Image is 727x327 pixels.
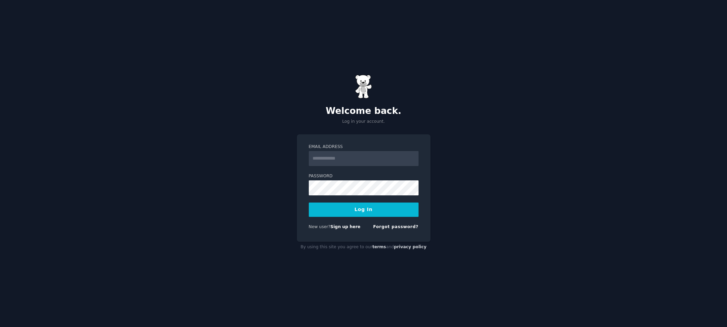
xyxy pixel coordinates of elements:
a: terms [372,244,386,249]
h2: Welcome back. [297,106,430,117]
span: New user? [309,224,331,229]
button: Log In [309,203,419,217]
label: Password [309,173,419,179]
label: Email Address [309,144,419,150]
a: privacy policy [394,244,427,249]
a: Sign up here [330,224,360,229]
p: Log in your account. [297,119,430,125]
a: Forgot password? [373,224,419,229]
div: By using this site you agree to our and [297,242,430,253]
img: Gummy Bear [355,75,372,99]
